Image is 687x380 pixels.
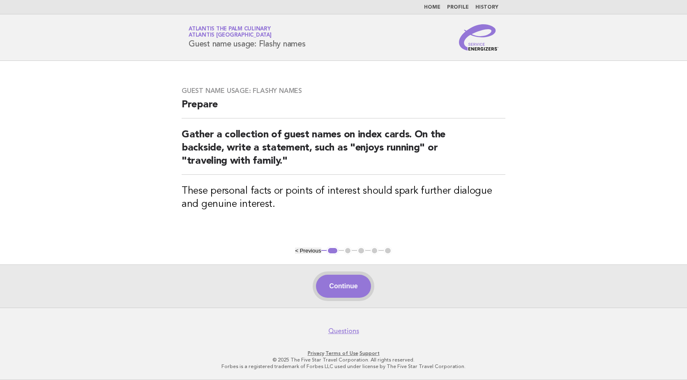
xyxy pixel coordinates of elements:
[475,5,498,10] a: History
[189,33,272,38] span: Atlantis [GEOGRAPHIC_DATA]
[189,27,306,48] h1: Guest name usage: Flashy names
[92,357,595,363] p: © 2025 The Five Star Travel Corporation. All rights reserved.
[328,327,359,335] a: Questions
[325,350,358,356] a: Terms of Use
[360,350,380,356] a: Support
[447,5,469,10] a: Profile
[424,5,440,10] a: Home
[295,248,321,254] button: < Previous
[327,247,339,255] button: 1
[182,128,505,175] h2: Gather a collection of guest names on index cards. On the backside, write a statement, such as "e...
[92,363,595,370] p: Forbes is a registered trademark of Forbes LLC used under license by The Five Star Travel Corpora...
[316,275,371,298] button: Continue
[182,185,505,211] h3: These personal facts or points of interest should spark further dialogue and genuine interest.
[92,350,595,357] p: · ·
[459,24,498,51] img: Service Energizers
[189,26,272,38] a: Atlantis The Palm CulinaryAtlantis [GEOGRAPHIC_DATA]
[182,87,505,95] h3: Guest name usage: Flashy names
[308,350,324,356] a: Privacy
[182,98,505,118] h2: Prepare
